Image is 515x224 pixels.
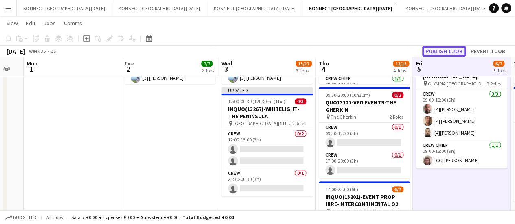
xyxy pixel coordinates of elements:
app-card-role: Crew0/121:30-00:30 (3h) [221,169,313,196]
span: 2 Roles [292,120,306,126]
div: 2 Jobs [202,67,214,74]
span: OLYMPIA [GEOGRAPHIC_DATA] [428,80,487,87]
a: Jobs [40,18,59,28]
button: KONNECT [GEOGRAPHIC_DATA] [DATE] [399,0,494,16]
div: [DATE] [7,47,25,55]
span: Comms [64,20,82,27]
app-job-card: 09:30-20:00 (10h30m)0/2QUO13127-VEO EVENTS-THE GHERKIN The Gherkin2 RolesCrew0/109:30-12:30 (3h) ... [319,87,410,178]
a: Comms [61,18,85,28]
span: 4 [318,64,329,74]
a: Edit [23,18,39,28]
span: 5 [415,64,423,74]
button: KONNECT [GEOGRAPHIC_DATA] [DATE] [112,0,207,16]
app-card-role: Crew Chief1/109:00-18:00 (9h)[CC] [PERSON_NAME] [416,141,507,168]
span: Wed [221,60,232,67]
div: Salary £0.00 + Expenses £0.00 + Subsistence £0.00 = [71,214,234,220]
span: Tue [124,60,134,67]
span: Budgeted [13,215,37,220]
button: Publish 1 job [422,46,466,57]
span: 12:00-00:30 (12h30m) (Thu) [228,98,285,104]
span: 2 Roles [487,80,501,87]
span: 2 Roles [390,208,403,214]
span: 0/2 [392,92,403,98]
div: 3 Jobs [296,67,311,74]
button: Budgeted [4,213,38,222]
span: All jobs [45,214,64,220]
div: BST [50,48,59,54]
span: 2 Roles [390,114,403,120]
button: KONNECT [GEOGRAPHIC_DATA] [DATE] [207,0,302,16]
span: View [7,20,18,27]
button: KONNECT [GEOGRAPHIC_DATA] [DATE] [17,0,112,16]
app-card-role: Crew0/109:30-12:30 (3h) [319,123,410,150]
span: Jobs [44,20,56,27]
app-job-card: 09:00-18:00 (9h)4/4QUO13206-FIREBIRD-[GEOGRAPHIC_DATA] OLYMPIA [GEOGRAPHIC_DATA]2 RolesCrew3/309:... [416,54,507,168]
span: Total Budgeted £0.00 [182,214,234,220]
app-card-role: Crew0/117:00-20:00 (3h) [319,150,410,178]
span: 1 [26,64,37,74]
span: Edit [26,20,35,27]
span: 12/15 [393,61,409,67]
span: 6/7 [493,61,504,67]
span: 2 [123,64,134,74]
div: 4 Jobs [393,67,409,74]
button: Revert 1 job [467,46,508,57]
span: 3 [220,64,232,74]
span: Thu [319,60,329,67]
span: Fri [416,60,423,67]
app-card-role: Crew0/212:00-15:00 (3h) [221,129,313,169]
span: [GEOGRAPHIC_DATA][STREET_ADDRESS] [233,120,292,126]
h3: INQUO(13267)-WHITELIGHT-THE PENINSULA [221,105,313,120]
span: 6/7 [392,186,403,192]
span: The Gherkin [331,114,356,120]
div: Updated [221,87,313,94]
span: Mon [27,60,37,67]
app-job-card: Updated12:00-00:30 (12h30m) (Thu)0/3INQUO(13267)-WHITELIGHT-THE PENINSULA [GEOGRAPHIC_DATA][STREE... [221,87,313,196]
div: 3 Jobs [493,67,506,74]
h3: INQUO(13201)-EVENT PROP HIRE-INTERCONTINENTAL O2 [319,193,410,208]
button: KONNECT [GEOGRAPHIC_DATA] [DATE] [302,0,399,16]
span: 17:00-23:00 (6h) [325,186,358,192]
span: [GEOGRAPHIC_DATA], [STREET_ADDRESS] [331,208,390,214]
span: 0/3 [295,98,306,104]
span: 13/17 [296,61,312,67]
span: 09:30-20:00 (10h30m) [325,92,370,98]
h3: QUO13127-VEO EVENTS-THE GHERKIN [319,99,410,113]
span: Week 35 [27,48,47,54]
a: View [3,18,21,28]
app-card-role: Crew3/309:00-18:00 (9h)[4][PERSON_NAME][4] [PERSON_NAME][4][PERSON_NAME] [416,89,507,141]
span: 7/7 [201,61,213,67]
